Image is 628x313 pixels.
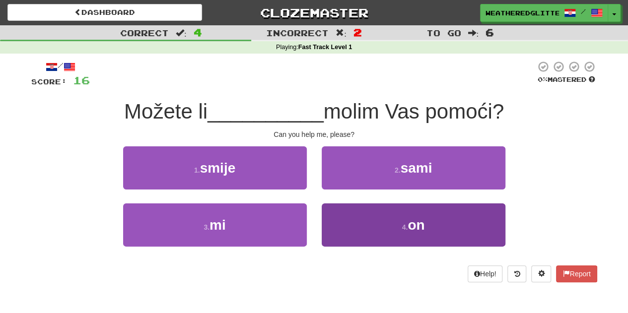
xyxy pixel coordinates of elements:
a: Dashboard [7,4,202,21]
span: 6 [486,26,494,38]
span: : [336,29,347,37]
small: 2 . [395,166,401,174]
a: Clozemaster [217,4,412,21]
span: 0 % [538,75,548,83]
div: Can you help me, please? [31,129,597,139]
button: 4.on [322,203,505,247]
span: Score: [31,77,67,86]
a: WeatheredGlitter4021 / [480,4,608,22]
span: WeatheredGlitter4021 [486,8,559,17]
button: 3.mi [123,203,307,247]
span: mi [209,217,226,233]
span: 4 [194,26,202,38]
small: 1 . [194,166,200,174]
button: 1.smije [123,146,307,189]
span: To go [426,28,461,38]
span: __________ [208,100,324,123]
span: smije [200,160,236,176]
span: Možete li [124,100,208,123]
span: 2 [353,26,362,38]
span: molim Vas pomoći? [324,100,504,123]
small: 3 . [204,223,209,231]
div: Mastered [536,75,597,84]
button: Help! [468,265,503,282]
div: / [31,61,90,73]
span: / [581,8,586,15]
span: Incorrect [266,28,329,38]
small: 4 . [402,223,408,231]
span: : [176,29,187,37]
span: sami [400,160,432,176]
button: 2.sami [322,146,505,189]
span: Correct [120,28,169,38]
span: on [408,217,424,233]
span: 16 [73,74,90,86]
span: : [468,29,479,37]
strong: Fast Track Level 1 [298,44,352,51]
button: Report [556,265,597,282]
button: Round history (alt+y) [507,265,526,282]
